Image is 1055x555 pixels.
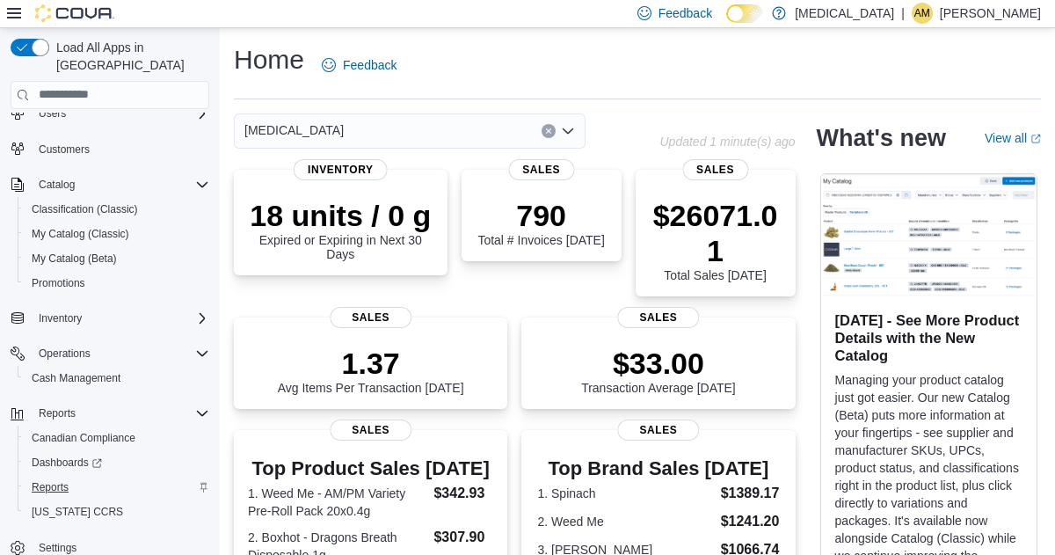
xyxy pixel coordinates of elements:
[35,4,114,22] img: Cova
[658,4,712,22] span: Feedback
[32,252,117,266] span: My Catalog (Beta)
[617,307,699,328] span: Sales
[18,271,216,296] button: Promotions
[4,341,216,366] button: Operations
[25,452,109,473] a: Dashboards
[278,346,464,395] div: Avg Items Per Transaction [DATE]
[4,101,216,126] button: Users
[25,477,76,498] a: Reports
[244,120,344,141] span: [MEDICAL_DATA]
[32,456,102,470] span: Dashboards
[4,172,216,197] button: Catalog
[32,371,120,385] span: Cash Management
[49,39,209,74] span: Load All Apps in [GEOGRAPHIC_DATA]
[25,427,142,449] a: Canadian Compliance
[32,139,97,160] a: Customers
[508,159,574,180] span: Sales
[537,458,779,479] h3: Top Brand Sales [DATE]
[4,136,216,162] button: Customers
[477,198,604,247] div: Total # Invoices [DATE]
[32,174,209,195] span: Catalog
[315,47,404,83] a: Feedback
[39,347,91,361] span: Operations
[25,199,145,220] a: Classification (Classic)
[32,343,209,364] span: Operations
[18,450,216,475] a: Dashboards
[18,366,216,391] button: Cash Management
[721,483,780,504] dd: $1389.17
[39,178,75,192] span: Catalog
[18,500,216,524] button: [US_STATE] CCRS
[248,198,433,233] p: 18 units / 0 g
[25,368,209,389] span: Cash Management
[25,501,130,522] a: [US_STATE] CCRS
[32,308,209,329] span: Inventory
[330,420,411,441] span: Sales
[32,103,209,124] span: Users
[18,475,216,500] button: Reports
[25,368,127,389] a: Cash Management
[835,311,1022,364] h3: [DATE] - See More Product Details with the New Catalog
[25,477,209,498] span: Reports
[25,199,209,220] span: Classification (Classic)
[682,159,748,180] span: Sales
[25,452,209,473] span: Dashboards
[39,311,82,325] span: Inventory
[248,458,493,479] h3: Top Product Sales [DATE]
[39,541,76,555] span: Settings
[32,276,85,290] span: Promotions
[4,401,216,426] button: Reports
[795,3,894,24] p: [MEDICAL_DATA]
[433,483,493,504] dd: $342.93
[32,174,82,195] button: Catalog
[726,4,763,23] input: Dark Mode
[32,202,138,216] span: Classification (Classic)
[537,513,713,530] dt: 2. Weed Me
[32,431,135,445] span: Canadian Compliance
[39,106,66,120] span: Users
[985,131,1041,145] a: View allExternal link
[25,273,92,294] a: Promotions
[1030,134,1041,144] svg: External link
[18,197,216,222] button: Classification (Classic)
[581,346,736,395] div: Transaction Average [DATE]
[650,198,782,282] div: Total Sales [DATE]
[32,308,89,329] button: Inventory
[343,56,397,74] span: Feedback
[4,306,216,331] button: Inventory
[726,23,727,24] span: Dark Mode
[721,511,780,532] dd: $1241.20
[248,485,426,520] dt: 1. Weed Me - AM/PM Variety Pre-Roll Pack 20x0.4g
[32,227,129,241] span: My Catalog (Classic)
[25,501,209,522] span: Washington CCRS
[32,138,209,160] span: Customers
[25,273,209,294] span: Promotions
[278,346,464,381] p: 1.37
[39,142,90,157] span: Customers
[32,343,98,364] button: Operations
[32,480,69,494] span: Reports
[914,3,930,24] span: AM
[32,403,83,424] button: Reports
[537,485,713,502] dt: 1. Spinach
[25,248,209,269] span: My Catalog (Beta)
[542,124,556,138] button: Clear input
[912,3,933,24] div: Angus MacDonald
[659,135,795,149] p: Updated 1 minute(s) ago
[39,406,76,420] span: Reports
[248,198,433,261] div: Expired or Expiring in Next 30 Days
[25,248,124,269] a: My Catalog (Beta)
[817,124,946,152] h2: What's new
[32,103,73,124] button: Users
[32,403,209,424] span: Reports
[650,198,782,268] p: $26071.01
[18,246,216,271] button: My Catalog (Beta)
[617,420,699,441] span: Sales
[25,223,209,245] span: My Catalog (Classic)
[234,42,304,77] h1: Home
[18,426,216,450] button: Canadian Compliance
[32,505,123,519] span: [US_STATE] CCRS
[433,527,493,548] dd: $307.90
[901,3,905,24] p: |
[330,307,411,328] span: Sales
